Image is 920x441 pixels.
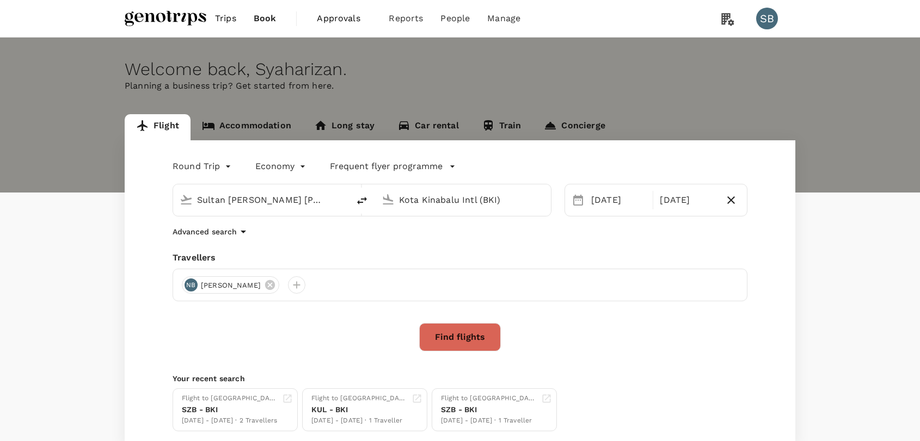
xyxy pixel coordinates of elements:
[311,415,407,426] div: [DATE] - [DATE] · 1 Traveller
[191,114,303,140] a: Accommodation
[125,114,191,140] a: Flight
[532,114,616,140] a: Concierge
[441,404,537,415] div: SZB - BKI
[125,7,206,30] img: Genotrips - ALL
[349,188,375,214] button: delete
[303,114,386,140] a: Long stay
[255,158,308,175] div: Economy
[182,276,279,294] div: NB[PERSON_NAME]
[182,415,278,426] div: [DATE] - [DATE] · 2 Travellers
[173,373,747,384] p: Your recent search
[185,278,198,291] div: NB
[330,160,443,173] p: Frequent flyer programme
[197,191,326,208] input: Depart from
[173,226,237,237] p: Advanced search
[399,191,528,208] input: Going to
[194,280,267,291] span: [PERSON_NAME]
[182,393,278,404] div: Flight to [GEOGRAPHIC_DATA]
[215,12,236,25] span: Trips
[587,189,651,211] div: [DATE]
[311,393,407,404] div: Flight to [GEOGRAPHIC_DATA]
[756,8,778,29] div: SB
[173,225,250,238] button: Advanced search
[441,415,537,426] div: [DATE] - [DATE] · 1 Traveller
[419,323,501,351] button: Find flights
[655,189,719,211] div: [DATE]
[9,397,44,432] iframe: Button to launch messaging window
[440,12,470,25] span: People
[317,12,371,25] span: Approvals
[125,59,795,79] div: Welcome back , Syaharizan .
[311,404,407,415] div: KUL - BKI
[182,404,278,415] div: SZB - BKI
[487,12,520,25] span: Manage
[389,12,423,25] span: Reports
[254,12,277,25] span: Book
[470,114,533,140] a: Train
[386,114,470,140] a: Car rental
[441,393,537,404] div: Flight to [GEOGRAPHIC_DATA]
[173,251,747,264] div: Travellers
[341,198,344,201] button: Open
[543,198,545,201] button: Open
[330,160,456,173] button: Frequent flyer programme
[173,158,234,175] div: Round Trip
[125,79,795,92] p: Planning a business trip? Get started from here.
